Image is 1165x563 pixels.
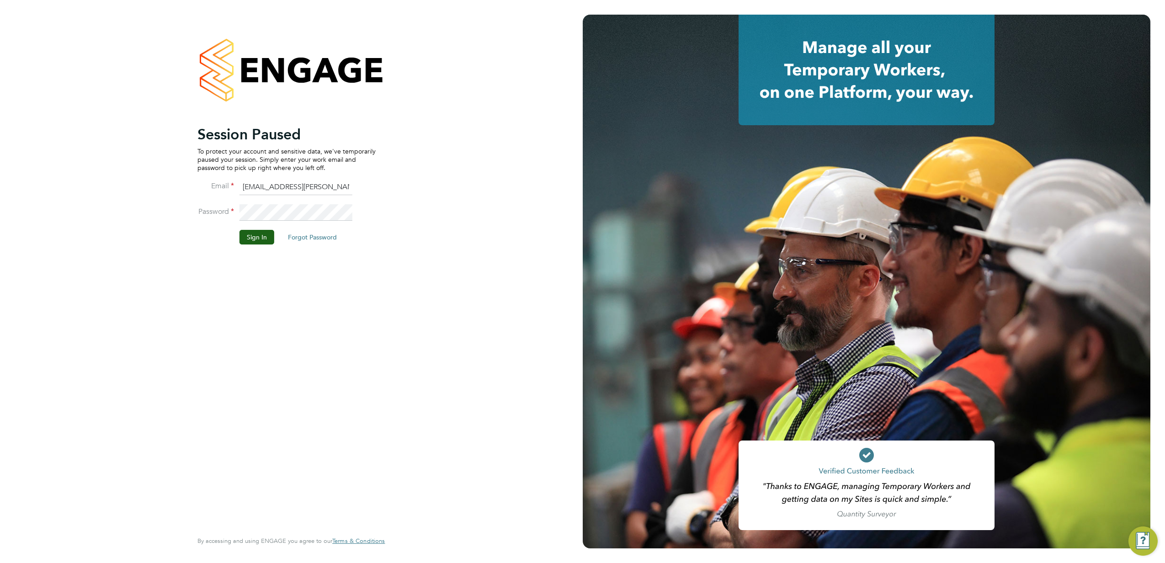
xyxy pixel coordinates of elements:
button: Sign In [239,230,274,244]
input: Enter your work email... [239,179,352,196]
span: Terms & Conditions [332,537,385,545]
span: By accessing and using ENGAGE you agree to our [197,537,385,545]
a: Terms & Conditions [332,537,385,545]
h2: Session Paused [197,125,376,143]
button: Forgot Password [281,230,344,244]
label: Password [197,207,234,217]
button: Engage Resource Center [1128,526,1158,556]
p: To protect your account and sensitive data, we've temporarily paused your session. Simply enter y... [197,147,376,172]
label: Email [197,181,234,191]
